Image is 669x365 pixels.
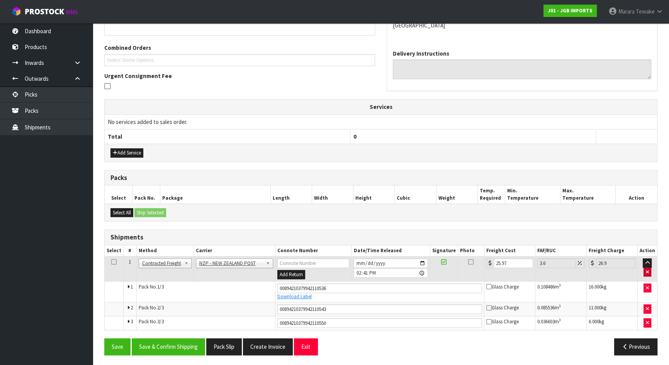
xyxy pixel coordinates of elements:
[66,8,78,16] small: WMS
[105,245,124,256] th: Select
[436,185,477,204] th: Weight
[430,245,458,256] th: Signature
[486,284,519,290] span: Glass Charge
[132,185,160,204] th: Pack No.
[587,316,638,330] td: kg
[587,302,638,316] td: kg
[157,318,164,325] span: 3/3
[560,185,616,204] th: Max. Temperature
[25,7,64,17] span: ProStock
[110,234,651,241] h3: Shipments
[537,318,555,325] span: 0.036603
[136,245,194,256] th: Method
[277,258,349,268] input: Connote Number
[537,304,555,311] span: 0.085536
[587,281,638,302] td: kg
[277,304,482,314] input: Connote Number
[589,318,599,325] span: 6.000
[142,259,181,268] span: Contracted Freight
[110,208,133,217] button: Select All
[206,338,242,355] button: Pack Slip
[277,293,312,300] a: Download Label
[104,72,172,80] label: Urgent Consignment Fee
[277,318,482,328] input: Connote Number
[589,284,601,290] span: 16.000
[636,8,655,15] span: Tewake
[160,185,270,204] th: Package
[505,185,560,204] th: Min. Temperature
[494,258,533,268] input: Freight Cost
[559,283,561,288] sup: 3
[110,174,651,182] h3: Packs
[104,338,131,355] button: Save
[614,338,657,355] button: Previous
[537,258,576,268] input: Freight Adjustment
[458,245,484,256] th: Photo
[393,49,449,58] label: Delivery Instructions
[194,245,275,256] th: Carrier
[535,281,587,302] td: m
[270,185,312,204] th: Length
[596,258,635,268] input: Freight Charge
[353,185,395,204] th: Height
[131,284,133,290] span: 1
[275,245,351,256] th: Connote Number
[136,316,275,330] td: Pack No.
[559,317,561,323] sup: 3
[535,302,587,316] td: m
[132,338,205,355] button: Save & Confirm Shipping
[537,284,555,290] span: 0.108486
[124,245,137,256] th: #
[616,185,657,204] th: Action
[105,185,132,204] th: Select
[243,338,293,355] button: Create Invoice
[131,304,133,311] span: 2
[351,245,430,256] th: Date/Time Released
[277,270,305,279] button: Add Return
[134,208,166,217] button: Ship Selected
[486,318,519,325] span: Glass Charge
[104,44,151,52] label: Combined Orders
[486,304,519,311] span: Glass Charge
[587,245,638,256] th: Freight Charge
[136,281,275,302] td: Pack No.
[105,129,350,144] th: Total
[105,100,657,114] th: Services
[12,7,21,16] img: cube-alt.png
[277,284,482,293] input: Connote Number
[535,316,587,330] td: m
[477,185,505,204] th: Temp. Required
[157,304,164,311] span: 2/3
[543,5,597,17] a: J01 - JGB IMPORTS
[157,284,164,290] span: 1/3
[637,245,657,256] th: Action
[129,258,131,265] span: 1
[618,8,635,15] span: Marara
[131,318,133,325] span: 3
[559,304,561,309] sup: 3
[535,245,587,256] th: FAF/RUC
[136,302,275,316] td: Pack No.
[395,185,436,204] th: Cubic
[484,245,535,256] th: Freight Cost
[312,185,353,204] th: Width
[353,133,357,140] span: 0
[110,148,143,158] button: Add Service
[548,7,593,14] strong: J01 - JGB IMPORTS
[589,304,601,311] span: 11.000
[199,259,263,268] span: NZP - NEW ZEALAND POST
[105,114,657,129] td: No services added to sales order.
[294,338,318,355] button: Exit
